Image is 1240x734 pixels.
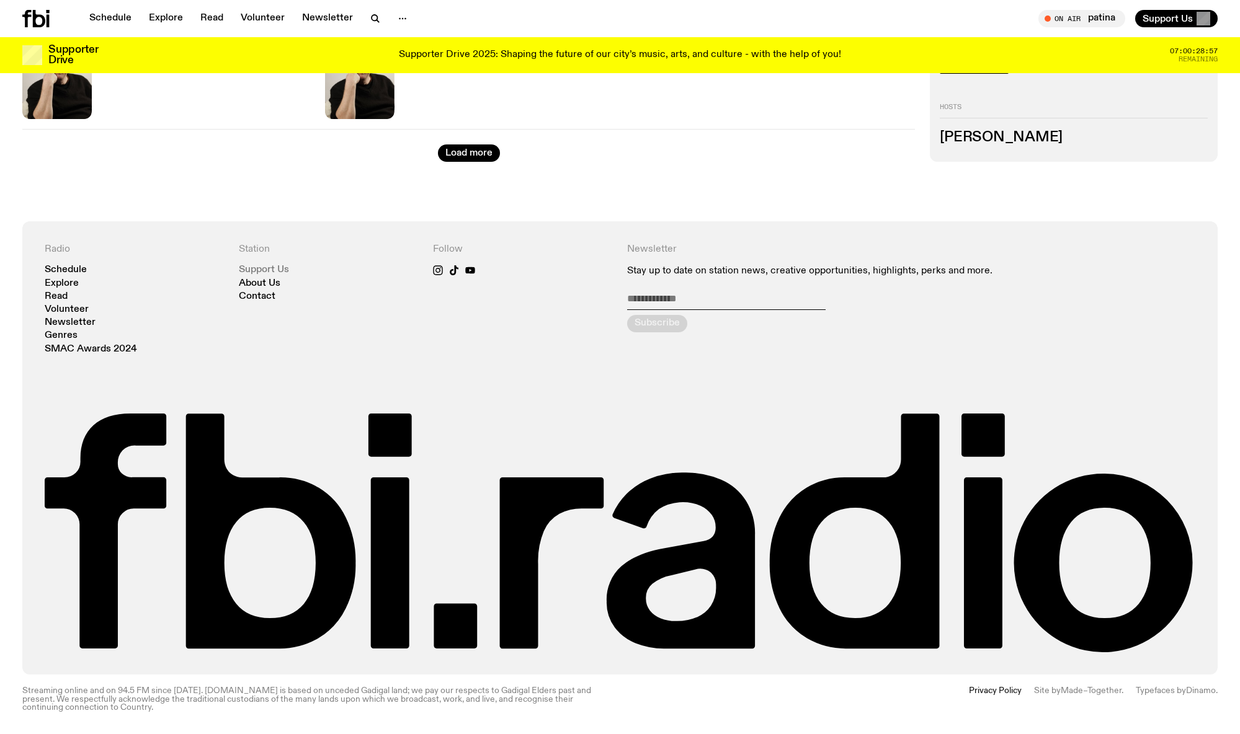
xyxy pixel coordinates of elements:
[1122,686,1123,695] span: .
[82,10,139,27] a: Schedule
[433,244,612,255] h4: Follow
[45,305,89,314] a: Volunteer
[627,315,687,332] button: Subscribe
[45,265,87,275] a: Schedule
[1143,13,1193,24] span: Support Us
[940,131,1208,145] h3: [PERSON_NAME]
[141,10,190,27] a: Explore
[1034,686,1061,695] span: Site by
[1135,10,1218,27] button: Support Us
[627,244,1001,255] h4: Newsletter
[45,345,137,354] a: SMAC Awards 2024
[399,50,841,61] p: Supporter Drive 2025: Shaping the future of our city’s music, arts, and culture - with the help o...
[1216,686,1218,695] span: .
[1179,56,1218,63] span: Remaining
[92,33,274,119] a: Wildcard With [PERSON_NAME][DATE]
[45,244,224,255] h4: Radio
[1038,10,1125,27] button: On Airpatina
[45,331,78,340] a: Genres
[1136,686,1186,695] span: Typefaces by
[233,10,292,27] a: Volunteer
[45,279,79,288] a: Explore
[438,144,500,162] button: Load more
[239,279,280,288] a: About Us
[239,244,418,255] h4: Station
[1186,686,1216,695] a: Dinamo
[193,10,231,27] a: Read
[1170,48,1218,55] span: 07:00:28:57
[22,687,613,712] p: Streaming online and on 94.5 FM since [DATE]. [DOMAIN_NAME] is based on unceded Gadigal land; we ...
[295,10,360,27] a: Newsletter
[45,318,96,327] a: Newsletter
[627,265,1001,277] p: Stay up to date on station news, creative opportunities, highlights, perks and more.
[48,45,98,66] h3: Supporter Drive
[969,687,1022,712] a: Privacy Policy
[940,104,1208,118] h2: Hosts
[239,265,289,275] a: Support Us
[395,33,576,119] a: Wildcard With [PERSON_NAME][DATE]
[45,292,68,301] a: Read
[239,292,275,301] a: Contact
[1061,686,1122,695] a: Made–Together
